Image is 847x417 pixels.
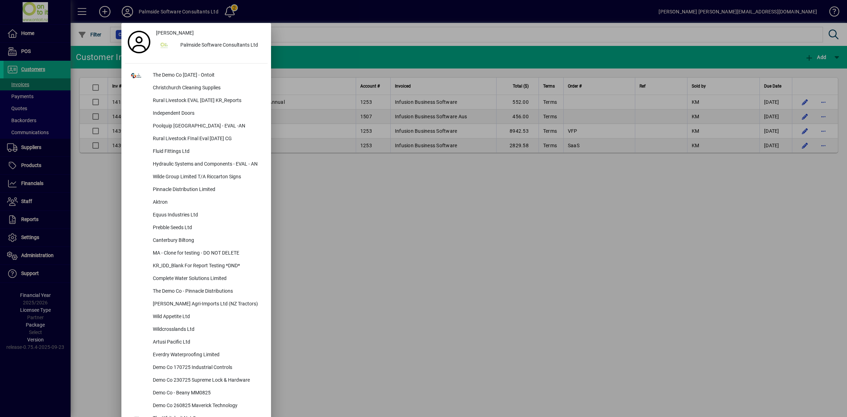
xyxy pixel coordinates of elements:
div: Demo Co - Beany MM0825 [147,387,268,400]
button: Poolquip [GEOGRAPHIC_DATA] - EVAL -AN [125,120,268,133]
div: Artusi Pacific Ltd [147,336,268,349]
div: Complete Water Solutions Limited [147,273,268,285]
div: Christchurch Cleaning Supplies [147,82,268,95]
div: Equus Industries Ltd [147,209,268,222]
div: Poolquip [GEOGRAPHIC_DATA] - EVAL -AN [147,120,268,133]
div: Rural Livestock FInal Eval [DATE] CG [147,133,268,145]
div: Palmside Software Consultants Ltd [175,39,268,52]
div: Wilde Group Limited T/A Riccarton Signs [147,171,268,184]
div: Rural Livestock EVAL [DATE] KR_Reports [147,95,268,107]
div: KR_IDD_Blank For Report Testing *DND* [147,260,268,273]
div: The Demo Co - Pinnacle Distributions [147,285,268,298]
div: Prebble Seeds Ltd [147,222,268,234]
button: Wilde Group Limited T/A Riccarton Signs [125,171,268,184]
button: Pinnacle Distribution Limited [125,184,268,196]
button: The Demo Co [DATE] - Ontoit [125,69,268,82]
button: Demo Co 260825 Maverick Technology [125,400,268,412]
button: Palmside Software Consultants Ltd [153,39,268,52]
button: [PERSON_NAME] Agri-Imports Ltd (NZ Tractors) [125,298,268,311]
div: Wildcrosslands Ltd [147,323,268,336]
button: Fluid Fittings Ltd [125,145,268,158]
button: Aktron [125,196,268,209]
button: Everdry Waterproofing Limited [125,349,268,362]
button: Wildcrosslands Ltd [125,323,268,336]
div: Wild Appetite Ltd [147,311,268,323]
button: The Demo Co - Pinnacle Distributions [125,285,268,298]
button: Hydraulic Systems and Components - EVAL - AN [125,158,268,171]
div: [PERSON_NAME] Agri-Imports Ltd (NZ Tractors) [147,298,268,311]
button: Rural Livestock FInal Eval [DATE] CG [125,133,268,145]
button: Canterbury Biltong [125,234,268,247]
div: Pinnacle Distribution Limited [147,184,268,196]
div: The Demo Co [DATE] - Ontoit [147,69,268,82]
button: Rural Livestock EVAL [DATE] KR_Reports [125,95,268,107]
div: Hydraulic Systems and Components - EVAL - AN [147,158,268,171]
div: Demo Co 170725 Industrial Controls [147,362,268,374]
a: Profile [125,36,153,48]
button: Christchurch Cleaning Supplies [125,82,268,95]
div: Demo Co 230725 Supreme Lock & Hardware [147,374,268,387]
button: Demo Co 230725 Supreme Lock & Hardware [125,374,268,387]
a: [PERSON_NAME] [153,26,268,39]
button: MA - Clone for testing - DO NOT DELETE [125,247,268,260]
span: [PERSON_NAME] [156,29,194,37]
div: Demo Co 260825 Maverick Technology [147,400,268,412]
button: Demo Co 170725 Industrial Controls [125,362,268,374]
div: Independent Doors [147,107,268,120]
div: Everdry Waterproofing Limited [147,349,268,362]
div: Aktron [147,196,268,209]
div: Fluid Fittings Ltd [147,145,268,158]
div: Canterbury Biltong [147,234,268,247]
button: Prebble Seeds Ltd [125,222,268,234]
div: MA - Clone for testing - DO NOT DELETE [147,247,268,260]
button: KR_IDD_Blank For Report Testing *DND* [125,260,268,273]
button: Independent Doors [125,107,268,120]
button: Demo Co - Beany MM0825 [125,387,268,400]
button: Wild Appetite Ltd [125,311,268,323]
button: Complete Water Solutions Limited [125,273,268,285]
button: Artusi Pacific Ltd [125,336,268,349]
button: Equus Industries Ltd [125,209,268,222]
